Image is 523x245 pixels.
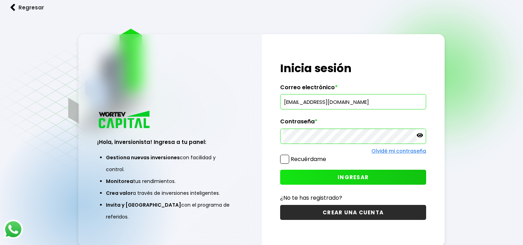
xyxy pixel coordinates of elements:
span: Monitorea [106,178,133,185]
a: Olvidé mi contraseña [371,147,426,154]
button: INGRESAR [280,170,426,185]
h3: ¡Hola, inversionista! Ingresa a tu panel: [97,138,244,146]
label: Contraseña [280,118,426,129]
button: CREAR UNA CUENTA [280,205,426,220]
span: Invita y [GEOGRAPHIC_DATA] [106,201,181,208]
label: Recuérdame [291,155,326,163]
img: logo_wortev_capital [97,110,152,130]
label: Correo electrónico [280,84,426,94]
span: INGRESAR [338,174,369,181]
h1: Inicia sesión [280,60,426,77]
p: ¿No te has registrado? [280,193,426,202]
li: con el programa de referidos. [106,199,235,223]
span: Crea valor [106,190,133,197]
img: logos_whatsapp-icon.242b2217.svg [3,220,23,239]
input: hola@wortev.capital [283,94,423,109]
img: flecha izquierda [10,4,15,11]
li: tus rendimientos. [106,175,235,187]
li: a través de inversiones inteligentes. [106,187,235,199]
span: Gestiona nuevas inversiones [106,154,180,161]
li: con facilidad y control. [106,152,235,175]
a: ¿No te has registrado?CREAR UNA CUENTA [280,193,426,220]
